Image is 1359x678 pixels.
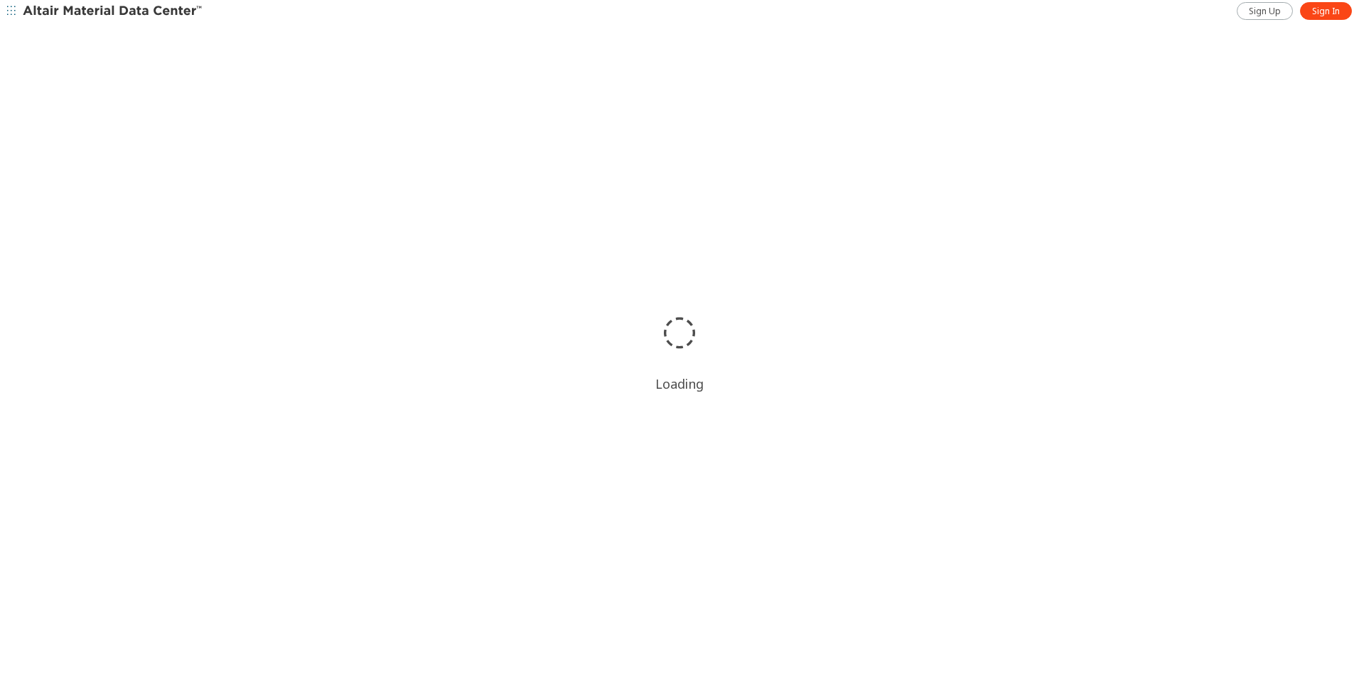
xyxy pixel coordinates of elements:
[23,4,204,18] img: Altair Material Data Center
[1237,2,1293,20] a: Sign Up
[1300,2,1352,20] a: Sign In
[655,375,704,392] div: Loading
[1249,6,1281,17] span: Sign Up
[1312,6,1340,17] span: Sign In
